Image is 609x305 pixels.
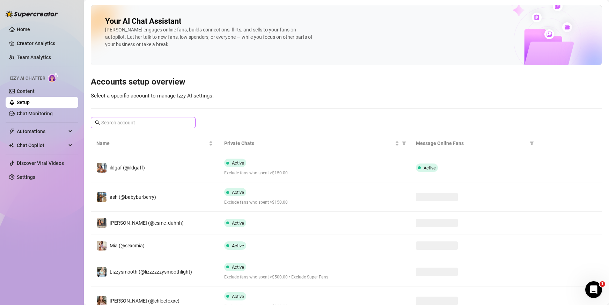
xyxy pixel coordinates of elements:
img: Esmeralda (@esme_duhhh) [97,218,107,228]
span: Select a specific account to manage Izzy AI settings. [91,93,214,99]
span: filter [402,141,406,145]
input: Search account [101,119,186,126]
span: ash (@babyburberry) [110,194,156,200]
img: ash (@babyburberry) [97,192,107,202]
th: Private Chats [219,134,410,153]
span: Lizzysmooth (@lizzzzzzysmoothlight) [110,269,192,275]
span: Exclude fans who spent >$150.00 [224,199,405,206]
a: Home [17,27,30,32]
span: Name [96,139,207,147]
a: Settings [17,174,35,180]
span: Automations [17,126,66,137]
span: [PERSON_NAME] (@chloefoxxe) [110,298,179,304]
img: Lizzysmooth (@lizzzzzzysmoothlight) [97,267,107,277]
span: Exclude fans who spent >$500.00 • Exclude Super Fans [224,274,405,281]
span: filter [530,141,534,145]
div: [PERSON_NAME] engages online fans, builds connections, flirts, and sells to your fans on autopilo... [105,26,315,48]
span: Message Online Fans [416,139,527,147]
a: Setup [17,100,30,105]
span: Active [232,243,244,248]
span: filter [401,138,408,148]
img: logo-BBDzfeDw.svg [6,10,58,17]
span: Active [232,264,244,270]
span: Active [424,165,436,170]
span: Active [232,190,244,195]
span: Private Chats [224,139,394,147]
img: Mia (@sexcmia) [97,241,107,250]
a: Chat Monitoring [17,111,53,116]
a: Creator Analytics [17,38,73,49]
span: Chat Copilot [17,140,66,151]
span: [PERSON_NAME] (@esme_duhhh) [110,220,184,226]
a: Team Analytics [17,55,51,60]
img: AI Chatter [48,72,59,82]
h2: Your AI Chat Assistant [105,16,181,26]
span: search [95,120,100,125]
span: Izzy AI Chatter [10,75,45,82]
h3: Accounts setup overview [91,77,602,88]
span: ildgaf (@ildgaff) [110,165,145,170]
img: ildgaf (@ildgaff) [97,163,107,173]
span: thunderbolt [9,129,15,134]
th: Name [91,134,219,153]
span: Active [232,294,244,299]
span: Mia (@sexcmia) [110,243,145,248]
span: Active [232,160,244,166]
span: Exclude fans who spent >$150.00 [224,170,405,176]
img: Chat Copilot [9,143,14,148]
iframe: Intercom live chat [585,281,602,298]
a: Discover Viral Videos [17,160,64,166]
span: filter [528,138,535,148]
a: Content [17,88,35,94]
span: Active [232,220,244,226]
span: 1 [600,281,605,287]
